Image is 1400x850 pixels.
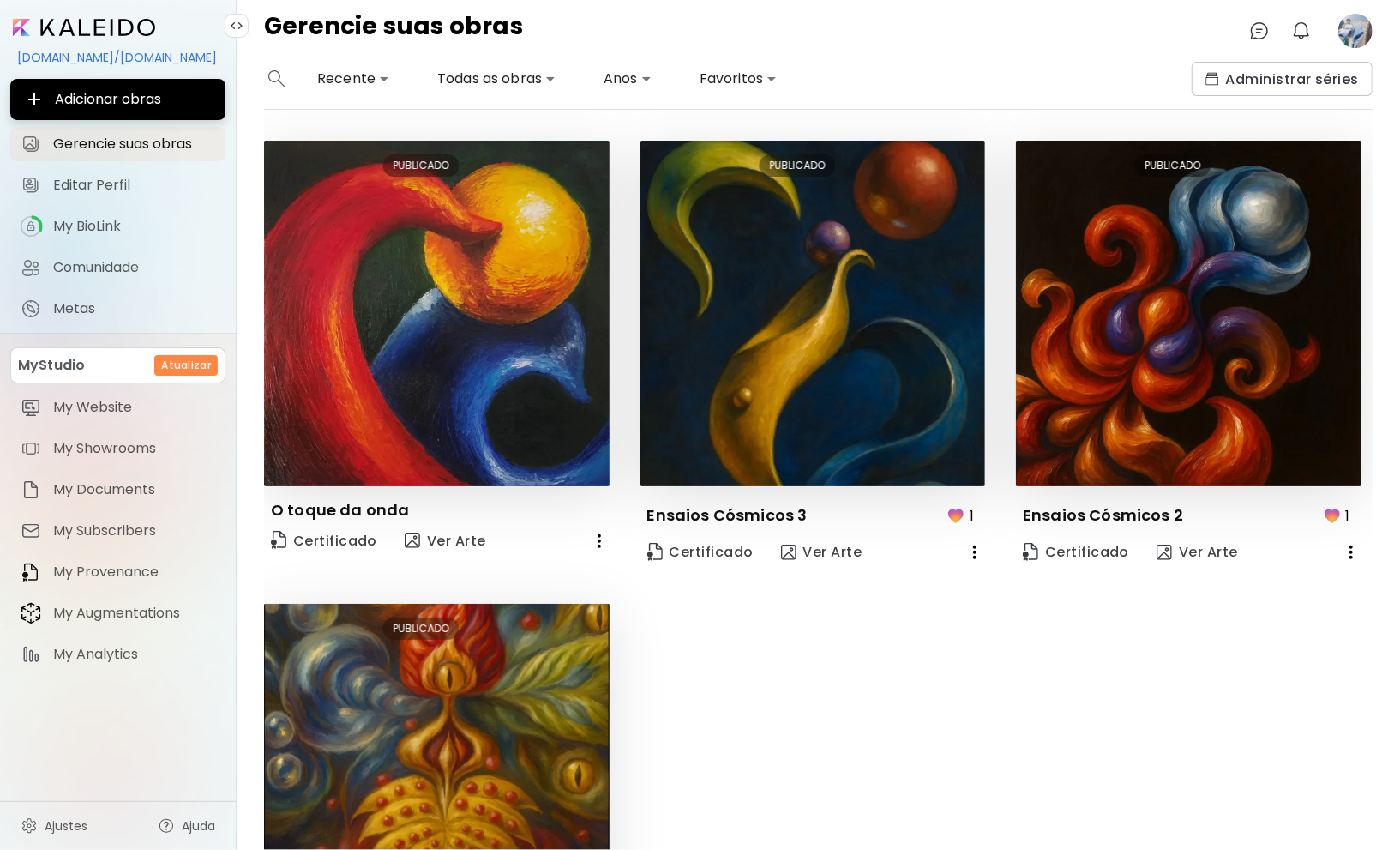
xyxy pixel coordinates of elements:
img: view-art [405,533,420,548]
a: itemMy Website [10,390,225,425]
img: item [21,562,41,582]
a: itemMy Subscribers [10,514,225,548]
a: CertificateCertificado [1016,535,1136,570]
img: chatIcon [1249,21,1270,41]
span: Certificado [271,529,377,552]
img: Certificate [271,531,286,549]
div: PUBLICADO [383,154,460,177]
a: completeMetas iconMetas [10,292,225,326]
a: Ajustes [10,809,98,843]
div: Todas as obras [430,65,562,93]
span: My Analytics [53,646,215,663]
img: Metas icon [21,298,41,319]
img: view-art [1157,545,1172,560]
span: Ajustes [45,817,87,835]
a: itemMy Augmentations [10,596,225,630]
img: search [268,70,285,87]
div: Favoritos [693,65,784,93]
div: Recente [310,65,396,93]
button: view-artVer Arte [1150,535,1245,570]
div: Anos [597,65,658,93]
span: Ver Arte [405,531,486,552]
img: item [21,602,41,624]
img: Comunidade icon [21,257,41,278]
a: Editar Perfil iconEditar Perfil [10,168,225,202]
a: itemMy Analytics [10,637,225,672]
img: thumbnail [264,141,610,486]
img: collections [1205,72,1219,86]
a: Comunidade iconComunidade [10,250,225,285]
img: Certificate [647,543,663,561]
span: My Showrooms [53,440,215,457]
span: Ver Arte [781,543,862,562]
a: itemMy Provenance [10,555,225,589]
p: O toque da onda [271,500,410,521]
h4: Gerencie suas obras [264,14,523,48]
img: bellIcon [1291,21,1312,41]
span: Certificado [1023,543,1129,562]
h6: Atualizar [161,358,211,373]
img: item [21,521,41,541]
a: CertificateCertificado [264,524,384,558]
span: My Augmentations [53,605,215,622]
img: thumbnail [640,141,986,486]
img: thumbnail [1016,141,1361,486]
button: bellIcon [1287,16,1316,45]
span: My Provenance [53,564,215,581]
div: PUBLICADO [383,618,460,640]
a: Gerencie suas obras iconGerencie suas obras [10,127,225,161]
div: PUBLICADO [1135,154,1211,177]
img: favorites [946,505,966,526]
p: Ensaios Cósmicos 2 [1023,505,1183,526]
button: collectionsAdministrar séries [1192,62,1373,96]
a: CertificateCertificado [640,535,760,570]
span: Editar Perfil [53,177,215,194]
img: favorites [1322,505,1343,526]
img: item [21,479,41,500]
button: Adicionar obras [10,79,225,120]
span: My Subscribers [53,522,215,540]
img: item [21,438,41,459]
button: favorites1 [1318,500,1361,532]
img: Gerencie suas obras icon [21,134,41,154]
button: view-artVer Arte [398,524,493,558]
a: itemMy Showrooms [10,431,225,466]
p: 1 [970,505,974,527]
span: Ver Arte [1157,543,1238,562]
img: item [21,397,41,418]
img: Certificate [1023,543,1038,561]
button: view-artVer Arte [774,535,869,570]
span: My Website [53,399,215,416]
img: help [158,817,175,835]
a: itemMy Documents [10,473,225,507]
span: Administrar séries [1205,70,1359,88]
span: Certificado [647,543,754,562]
span: My Documents [53,481,215,498]
p: Ensaios Cósmicos 3 [647,505,808,526]
a: Ajuda [147,809,225,843]
div: PUBLICADO [759,154,835,177]
img: Editar Perfil icon [21,175,41,196]
span: Ajuda [182,817,215,835]
img: settings [21,817,38,835]
p: 1 [1346,505,1350,527]
img: collapse [230,19,243,33]
button: search [264,62,290,96]
img: item [21,644,41,665]
a: iconcompleteMy BioLink [10,209,225,244]
div: [DOMAIN_NAME]/[DOMAIN_NAME] [10,43,225,72]
button: favorites1 [941,500,985,532]
p: MyStudio [18,355,85,376]
span: My BioLink [53,218,215,235]
span: Adicionar obras [24,89,212,110]
span: Metas [53,300,215,317]
span: Gerencie suas obras [53,136,215,153]
img: view-art [781,545,796,560]
span: Comunidade [53,259,215,276]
